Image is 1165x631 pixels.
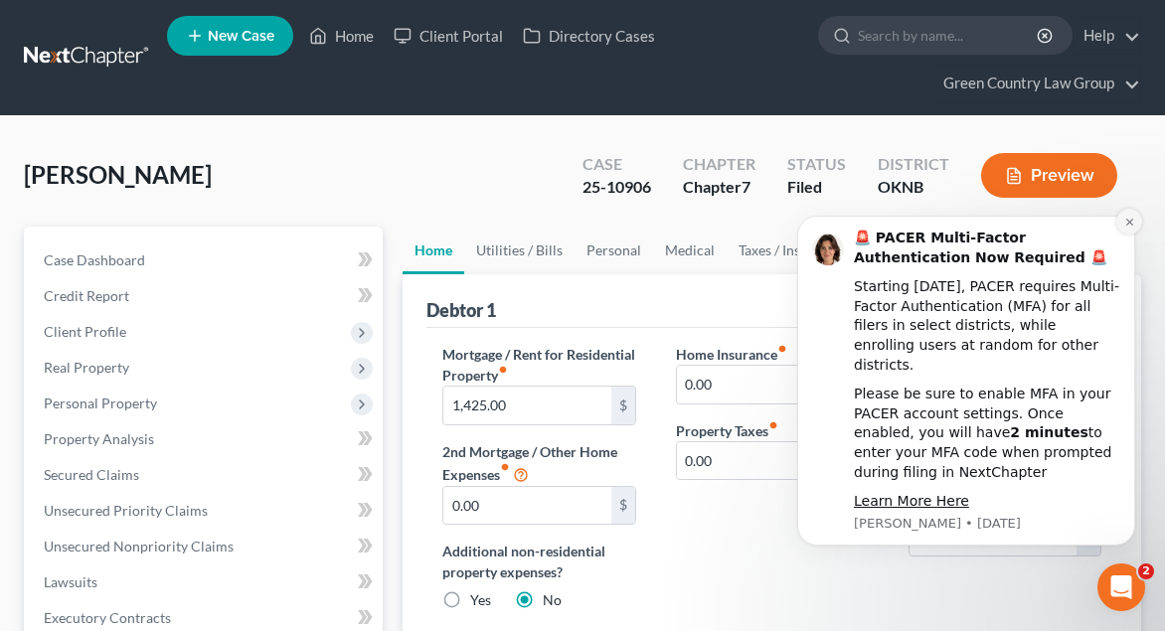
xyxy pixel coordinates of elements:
a: Home [403,227,464,274]
a: Lawsuits [28,564,383,600]
div: 25-10906 [582,176,651,199]
a: Green Country Law Group [933,66,1140,101]
i: fiber_manual_record [498,365,508,375]
div: Chapter [683,176,755,199]
div: District [878,153,949,176]
span: Client Profile [44,323,126,340]
iframe: Intercom notifications message [767,194,1165,577]
label: Home Insurance [676,344,787,365]
span: Case Dashboard [44,251,145,268]
input: -- [443,387,610,424]
input: -- [677,366,844,403]
label: Yes [470,590,491,610]
span: Property Analysis [44,430,154,447]
span: Unsecured Nonpriority Claims [44,538,234,554]
a: Property Analysis [28,421,383,457]
a: Credit Report [28,278,383,314]
div: OKNB [878,176,949,199]
input: -- [443,487,610,525]
div: $ [611,387,635,424]
iframe: Intercom live chat [1097,563,1145,611]
span: Personal Property [44,394,157,411]
span: New Case [208,29,274,44]
a: Unsecured Nonpriority Claims [28,529,383,564]
span: Real Property [44,359,129,376]
span: Credit Report [44,287,129,304]
span: Secured Claims [44,466,139,483]
span: Lawsuits [44,573,97,590]
a: Secured Claims [28,457,383,493]
a: Unsecured Priority Claims [28,493,383,529]
a: Medical [653,227,727,274]
button: Preview [981,153,1117,198]
a: Home [299,18,384,54]
span: 2 [1138,563,1154,579]
span: 7 [742,177,750,196]
div: Filed [787,176,846,199]
span: Unsecured Priority Claims [44,502,208,519]
a: Help [1074,18,1140,54]
a: Case Dashboard [28,242,383,278]
i: fiber_manual_record [500,462,510,472]
label: Additional non-residential property expenses? [442,541,635,582]
div: Chapter [683,153,755,176]
label: Property Taxes [676,420,778,441]
div: Case [582,153,651,176]
span: Executory Contracts [44,609,171,626]
span: [PERSON_NAME] [24,160,212,189]
a: Utilities / Bills [464,227,575,274]
div: Status [787,153,846,176]
a: Taxes / Insurance [727,227,855,274]
div: $ [611,487,635,525]
a: Directory Cases [513,18,665,54]
label: No [543,590,562,610]
input: Search by name... [858,17,1040,54]
div: Debtor 1 [426,298,496,322]
label: Mortgage / Rent for Residential Property [442,344,635,386]
input: -- [677,442,844,480]
a: Client Portal [384,18,513,54]
label: 2nd Mortgage / Other Home Expenses [442,441,635,486]
a: Personal [575,227,653,274]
